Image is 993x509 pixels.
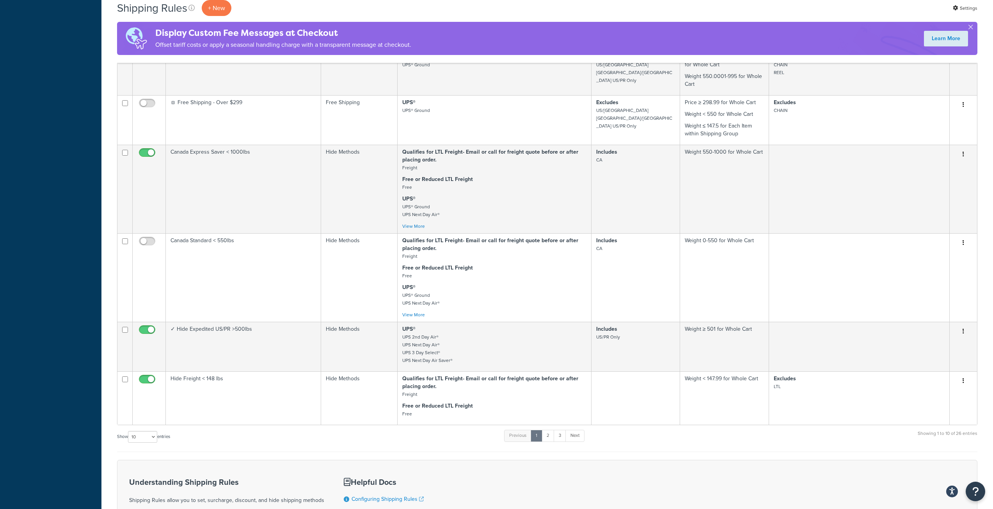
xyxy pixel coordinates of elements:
[402,272,412,279] small: Free
[117,0,187,16] h1: Shipping Rules
[321,145,398,233] td: Hide Methods
[321,322,398,371] td: Hide Methods
[596,325,617,333] strong: Includes
[402,402,473,410] strong: Free or Reduced LTL Freight
[554,430,566,442] a: 3
[402,283,416,291] strong: UPS®
[402,203,440,218] small: UPS® Ground UPS Next Day Air®
[774,61,787,76] small: CHAIN REEL
[596,333,620,341] small: US/PR Only
[402,253,417,260] small: Freight
[596,156,602,163] small: CA
[680,145,769,233] td: Weight 550-1000 for Whole Cart
[680,322,769,371] td: Weight ≥ 501 for Whole Cart
[685,110,764,118] p: Weight < 550 for Whole Cart
[774,107,787,114] small: CHAIN
[128,431,157,443] select: Showentries
[774,383,781,390] small: LTL
[402,292,440,307] small: UPS® Ground UPS Next Day Air®
[155,27,411,39] h4: Display Custom Fee Messages at Checkout
[402,148,578,164] strong: Qualifies for LTL Freight- Email or call for freight quote before or after placing order.
[402,236,578,252] strong: Qualifies for LTL Freight- Email or call for freight quote before or after placing order.
[680,233,769,322] td: Weight 0-550 for Whole Cart
[402,164,417,171] small: Freight
[129,478,324,486] h3: Understanding Shipping Rules
[402,61,430,68] small: UPS® Ground
[966,482,985,501] button: Open Resource Center
[596,61,672,84] small: US/[GEOGRAPHIC_DATA] [GEOGRAPHIC_DATA]/[GEOGRAPHIC_DATA] US/PR Only
[155,39,411,50] p: Offset tariff costs or apply a seasonal handling charge with a transparent message at checkout.
[166,50,321,95] td: Free Shipping - Ups Ground Heavy
[321,50,398,95] td: Free Shipping
[924,31,968,46] a: Learn More
[504,430,531,442] a: Previous
[680,371,769,425] td: Weight < 147.99 for Whole Cart
[542,430,554,442] a: 2
[918,429,977,446] div: Showing 1 to 10 of 26 entries
[531,430,542,442] a: 1
[680,95,769,145] td: Price ≥ 298.99 for Whole Cart
[321,371,398,425] td: Hide Methods
[402,264,473,272] strong: Free or Reduced LTL Freight
[402,195,416,203] strong: UPS®
[166,95,321,145] td: ⦻ Free Shipping - Over $299
[344,478,472,486] h3: Helpful Docs
[685,122,764,138] p: Weight ≤ 147.5 for Each Item within Shipping Group
[685,73,764,88] p: Weight 550.0001-995 for Whole Cart
[402,374,578,390] strong: Qualifies for LTL Freight- Email or call for freight quote before or after placing order.
[680,50,769,95] td: Price = 298.99 to 1000000000 for Whole Cart
[596,107,672,129] small: US/[GEOGRAPHIC_DATA] [GEOGRAPHIC_DATA]/[GEOGRAPHIC_DATA] US/PR Only
[596,245,602,252] small: CA
[402,311,425,318] a: View More
[953,3,977,14] a: Settings
[402,325,416,333] strong: UPS®
[774,374,796,383] strong: Excludes
[565,430,584,442] a: Next
[402,98,416,106] strong: UPS®
[166,145,321,233] td: Canada Express Saver < 1000lbs
[166,233,321,322] td: Canada Standard < 550lbs
[596,148,617,156] strong: Includes
[117,431,170,443] label: Show entries
[402,107,430,114] small: UPS® Ground
[774,98,796,106] strong: Excludes
[166,371,321,425] td: Hide Freight < 148 lbs
[402,175,473,183] strong: Free or Reduced LTL Freight
[402,184,412,191] small: Free
[402,391,417,398] small: Freight
[402,333,453,364] small: UPS 2nd Day Air® UPS Next Day Air® UPS 3 Day Select® UPS Next Day Air Saver®
[321,95,398,145] td: Free Shipping
[402,410,412,417] small: Free
[352,495,424,503] a: Configuring Shipping Rules
[596,98,618,106] strong: Excludes
[596,236,617,245] strong: Includes
[166,322,321,371] td: ✓ Hide Expedited US/PR >500lbs
[402,223,425,230] a: View More
[117,22,155,55] img: duties-banner-06bc72dcb5fe05cb3f9472aba00be2ae8eb53ab6f0d8bb03d382ba314ac3c341.png
[321,233,398,322] td: Hide Methods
